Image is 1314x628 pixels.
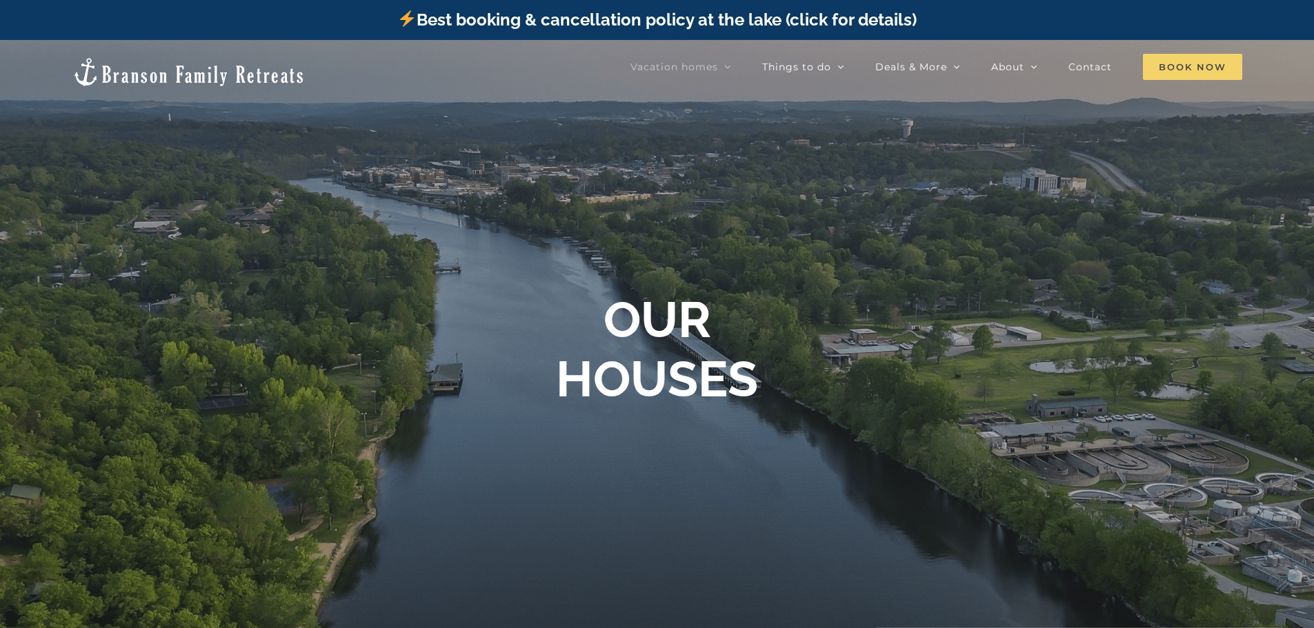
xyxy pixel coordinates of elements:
a: Vacation homes [630,53,731,81]
nav: Main Menu [630,53,1242,81]
a: About [991,53,1037,81]
span: Things to do [762,62,831,72]
span: About [991,62,1024,72]
a: Contact [1068,53,1112,81]
img: Branson Family Retreats Logo [72,57,306,88]
span: Deals & More [875,62,947,72]
a: Book Now [1143,53,1242,81]
a: Things to do [762,53,844,81]
span: Vacation homes [630,62,718,72]
img: ⚡️ [399,10,415,27]
a: Best booking & cancellation policy at the lake (click for details) [397,10,916,30]
span: Contact [1068,62,1112,72]
a: Deals & More [875,53,960,81]
b: OUR HOUSES [556,290,758,408]
span: Book Now [1143,54,1242,80]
